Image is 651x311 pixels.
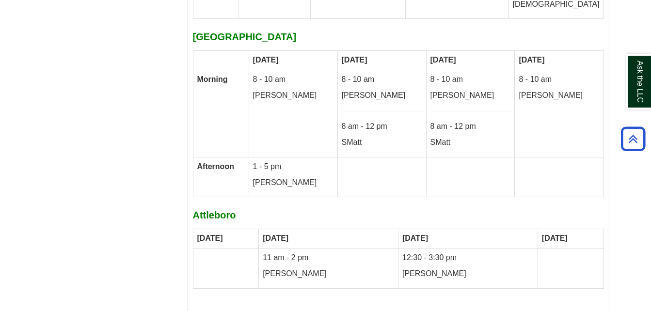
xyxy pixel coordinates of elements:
[253,74,333,85] p: 8 - 10 am
[402,234,428,242] strong: [DATE]
[430,121,511,132] p: 8 am - 12 pm
[618,132,649,145] a: Back to Top
[253,177,333,188] p: [PERSON_NAME]
[342,137,422,148] p: SMatt
[430,90,511,101] p: [PERSON_NAME]
[197,234,223,242] strong: [DATE]
[263,234,288,242] strong: [DATE]
[430,56,456,64] strong: [DATE]
[253,90,333,101] p: [PERSON_NAME]
[193,31,297,42] strong: [GEOGRAPHIC_DATA]
[402,268,534,280] p: [PERSON_NAME]
[342,121,422,132] p: 8 am - 12 pm
[430,74,511,85] p: 8 - 10 am
[193,210,236,220] strong: Attleboro
[263,268,394,280] p: [PERSON_NAME]
[519,56,544,64] strong: [DATE]
[402,252,534,264] p: 12:30 - 3:30 pm
[253,161,333,172] p: 1 - 5 pm
[197,75,228,83] strong: Morning
[342,90,422,101] p: [PERSON_NAME]
[342,74,422,85] p: 8 - 10 am
[519,74,599,85] p: 8 - 10 am
[342,56,367,64] strong: [DATE]
[197,162,234,171] strong: Afternoon
[430,137,511,148] p: SMatt
[253,56,279,64] strong: [DATE]
[263,252,394,264] p: 11 am - 2 pm
[519,90,599,101] p: [PERSON_NAME]
[542,234,568,242] strong: [DATE]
